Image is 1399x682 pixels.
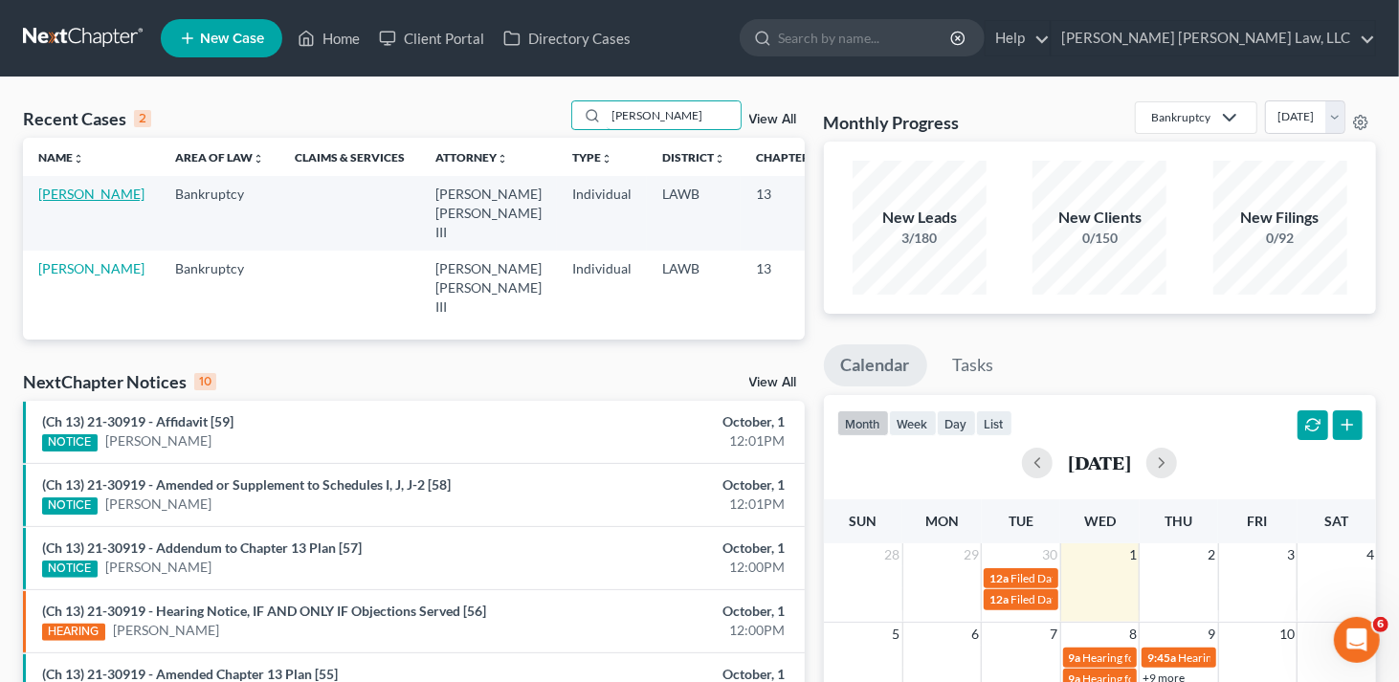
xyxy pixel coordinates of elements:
[42,497,98,515] div: NOTICE
[1151,109,1210,125] div: Bankruptcy
[741,176,836,250] td: 13
[976,410,1012,436] button: list
[741,251,836,324] td: 13
[550,431,785,451] div: 12:01PM
[194,373,216,390] div: 10
[105,495,211,514] a: [PERSON_NAME]
[962,543,981,566] span: 29
[1248,513,1268,529] span: Fri
[105,431,211,451] a: [PERSON_NAME]
[175,150,264,165] a: Area of Lawunfold_more
[550,412,785,431] div: October, 1
[749,376,797,389] a: View All
[1084,513,1116,529] span: Wed
[1033,207,1166,229] div: New Clients
[937,410,976,436] button: day
[1213,229,1347,248] div: 0/92
[1334,617,1380,663] iframe: Intercom live chat
[778,20,953,55] input: Search by name...
[1285,543,1297,566] span: 3
[572,150,612,165] a: Typeunfold_more
[134,110,151,127] div: 2
[662,150,725,165] a: Districtunfold_more
[1041,543,1060,566] span: 30
[1207,623,1218,646] span: 9
[550,558,785,577] div: 12:00PM
[73,153,84,165] i: unfold_more
[38,150,84,165] a: Nameunfold_more
[1127,623,1139,646] span: 8
[607,101,741,129] input: Search by name...
[647,251,741,324] td: LAWB
[550,475,785,495] div: October, 1
[497,153,508,165] i: unfold_more
[42,539,362,556] a: (Ch 13) 21-30919 - Addendum to Chapter 13 Plan [57]
[1068,452,1131,473] h2: [DATE]
[1373,617,1388,632] span: 6
[925,513,959,529] span: Mon
[889,410,937,436] button: week
[989,592,1009,606] span: 12a
[601,153,612,165] i: unfold_more
[253,153,264,165] i: unfold_more
[936,344,1011,386] a: Tasks
[420,176,557,250] td: [PERSON_NAME] [PERSON_NAME] III
[494,21,640,55] a: Directory Cases
[42,624,105,641] div: HEARING
[1178,650,1327,665] span: Hearing for [PERSON_NAME]
[1165,513,1192,529] span: Thu
[647,176,741,250] td: LAWB
[1069,650,1081,665] span: 9a
[557,176,647,250] td: Individual
[42,413,233,429] a: (Ch 13) 21-30919 - Affidavit [59]
[38,260,144,276] a: [PERSON_NAME]
[1010,592,1170,606] span: Filed Date for [PERSON_NAME]
[550,602,785,621] div: October, 1
[160,176,279,250] td: Bankruptcy
[1147,650,1176,665] span: 9:45a
[550,495,785,514] div: 12:01PM
[824,111,960,134] h3: Monthly Progress
[1010,571,1170,585] span: Filed Date for [PERSON_NAME]
[279,138,420,176] th: Claims & Services
[756,150,821,165] a: Chapterunfold_more
[1207,543,1218,566] span: 2
[200,32,264,46] span: New Case
[969,623,981,646] span: 6
[986,21,1050,55] a: Help
[1033,229,1166,248] div: 0/150
[557,251,647,324] td: Individual
[883,543,902,566] span: 28
[42,603,486,619] a: (Ch 13) 21-30919 - Hearing Notice, IF AND ONLY IF Objections Served [56]
[1083,650,1232,665] span: Hearing for [PERSON_NAME]
[160,251,279,324] td: Bankruptcy
[1213,207,1347,229] div: New Filings
[550,621,785,640] div: 12:00PM
[1277,623,1297,646] span: 10
[714,153,725,165] i: unfold_more
[23,107,151,130] div: Recent Cases
[1052,21,1375,55] a: [PERSON_NAME] [PERSON_NAME] Law, LLC
[1127,543,1139,566] span: 1
[853,229,987,248] div: 3/180
[550,539,785,558] div: October, 1
[288,21,369,55] a: Home
[420,251,557,324] td: [PERSON_NAME] [PERSON_NAME] III
[1365,543,1376,566] span: 4
[369,21,494,55] a: Client Portal
[989,571,1009,585] span: 12a
[1324,513,1348,529] span: Sat
[38,186,144,202] a: [PERSON_NAME]
[105,558,211,577] a: [PERSON_NAME]
[891,623,902,646] span: 5
[42,561,98,578] div: NOTICE
[23,370,216,393] div: NextChapter Notices
[853,207,987,229] div: New Leads
[435,150,508,165] a: Attorneyunfold_more
[1049,623,1060,646] span: 7
[849,513,877,529] span: Sun
[42,666,338,682] a: (Ch 13) 21-30919 - Amended Chapter 13 Plan [55]
[42,476,451,493] a: (Ch 13) 21-30919 - Amended or Supplement to Schedules I, J, J-2 [58]
[824,344,927,386] a: Calendar
[113,621,219,640] a: [PERSON_NAME]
